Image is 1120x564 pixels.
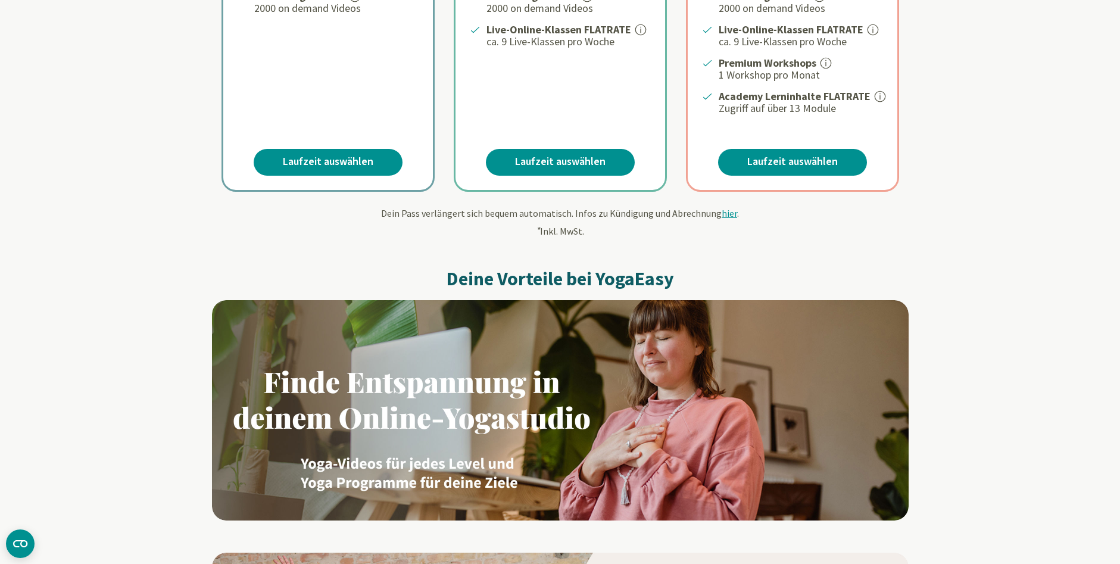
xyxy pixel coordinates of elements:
[719,23,863,36] strong: Live-Online-Klassen FLATRATE
[719,56,816,70] strong: Premium Workshops
[719,89,871,103] strong: Academy Lerninhalte FLATRATE
[212,206,909,238] div: Dein Pass verlängert sich bequem automatisch. Infos zu Kündigung und Abrechnung . Inkl. MwSt.
[719,35,883,49] p: ca. 9 Live-Klassen pro Woche
[6,529,35,558] button: CMP-Widget öffnen
[719,68,883,82] p: 1 Workshop pro Monat
[254,1,419,15] p: 2000 on demand Videos
[212,300,909,521] img: AAffA0nNPuCLAAAAAElFTkSuQmCC
[254,149,403,176] a: Laufzeit auswählen
[212,267,909,291] h2: Deine Vorteile bei YogaEasy
[719,101,883,116] p: Zugriff auf über 13 Module
[486,35,651,49] p: ca. 9 Live-Klassen pro Woche
[719,1,883,15] p: 2000 on demand Videos
[718,149,867,176] a: Laufzeit auswählen
[486,149,635,176] a: Laufzeit auswählen
[486,1,651,15] p: 2000 on demand Videos
[486,23,631,36] strong: Live-Online-Klassen FLATRATE
[722,207,737,219] span: hier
